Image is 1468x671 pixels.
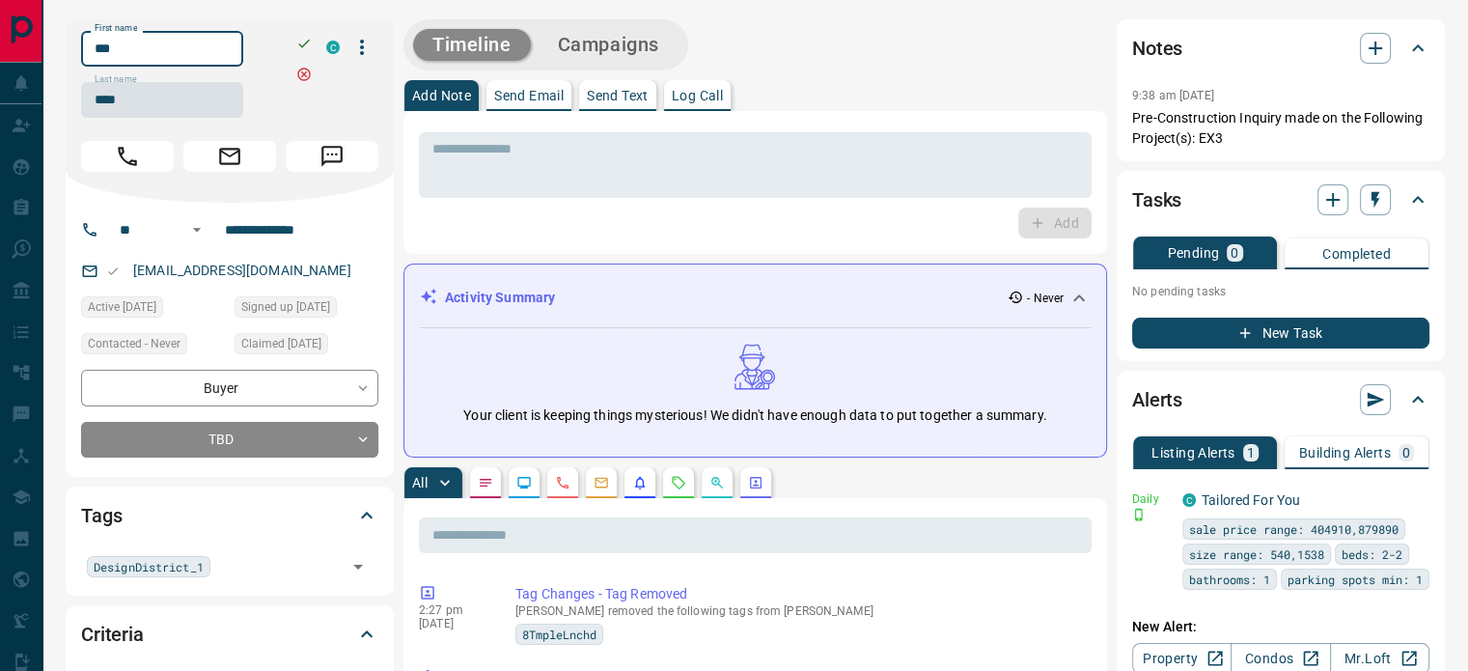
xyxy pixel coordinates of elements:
p: Send Text [587,89,649,102]
p: No pending tasks [1132,277,1429,306]
button: Open [185,218,208,241]
p: 1 [1247,446,1255,460]
p: Pending [1167,246,1219,260]
svg: Notes [478,475,493,490]
h2: Tasks [1132,184,1181,215]
span: Email [183,141,276,172]
span: Message [286,141,378,172]
svg: Listing Alerts [632,475,648,490]
span: Call [81,141,174,172]
div: TBD [81,422,378,458]
svg: Agent Actions [748,475,763,490]
label: Last name [95,73,137,86]
div: Thu Dec 30 2021 [81,296,225,323]
p: Completed [1322,247,1391,261]
p: Tag Changes - Tag Removed [515,584,1084,604]
span: 8TmpleLnchd [522,625,596,644]
span: size range: 540,1538 [1189,545,1324,564]
h2: Tags [81,500,122,531]
p: 0 [1231,246,1238,260]
p: Your client is keeping things mysterious! We didn't have enough data to put together a summary. [463,405,1046,426]
p: Pre-Construction Inquiry made on the Following Project(s): EX3 [1132,108,1429,149]
p: 2:27 pm [419,603,486,617]
svg: Emails [594,475,609,490]
div: Activity Summary- Never [420,280,1091,316]
span: Contacted - Never [88,334,180,353]
p: 9:38 am [DATE] [1132,89,1214,102]
a: Tailored For You [1202,492,1300,508]
span: DesignDistrict_1 [94,557,204,576]
p: Daily [1132,490,1171,508]
span: Active [DATE] [88,297,156,317]
svg: Calls [555,475,570,490]
svg: Email Valid [106,265,120,278]
p: [DATE] [419,617,486,630]
div: Buyer [81,370,378,405]
div: condos.ca [1182,493,1196,507]
div: Criteria [81,611,378,657]
span: sale price range: 404910,879890 [1189,519,1399,539]
a: [EMAIL_ADDRESS][DOMAIN_NAME] [133,263,351,278]
p: 0 [1402,446,1410,460]
div: Alerts [1132,377,1429,423]
div: Sat Jun 12 2021 [235,296,378,323]
label: First name [95,22,137,35]
svg: Lead Browsing Activity [516,475,532,490]
div: condos.ca [326,41,340,54]
p: Add Note [412,89,471,102]
button: New Task [1132,318,1429,349]
p: All [412,476,428,489]
p: Send Email [494,89,564,102]
span: bathrooms: 1 [1189,570,1270,589]
h2: Notes [1132,33,1182,64]
p: Building Alerts [1299,446,1391,460]
div: Tags [81,492,378,539]
p: Activity Summary [445,288,555,308]
p: Listing Alerts [1151,446,1235,460]
button: Timeline [413,29,531,61]
p: Log Call [672,89,723,102]
h2: Alerts [1132,384,1182,415]
p: New Alert: [1132,617,1429,637]
p: [PERSON_NAME] removed the following tags from [PERSON_NAME] [515,604,1084,618]
svg: Requests [671,475,686,490]
p: - Never [1027,290,1064,307]
div: Notes [1132,25,1429,71]
div: Sat Jun 12 2021 [235,333,378,360]
span: parking spots min: 1 [1288,570,1423,589]
span: Signed up [DATE] [241,297,330,317]
button: Open [345,553,372,580]
svg: Opportunities [709,475,725,490]
svg: Push Notification Only [1132,508,1146,521]
button: Campaigns [539,29,679,61]
div: Tasks [1132,177,1429,223]
h2: Criteria [81,619,144,650]
span: beds: 2-2 [1342,545,1402,564]
span: Claimed [DATE] [241,334,321,353]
